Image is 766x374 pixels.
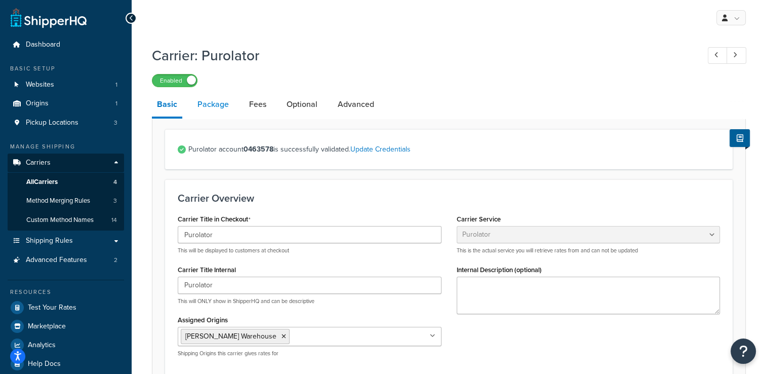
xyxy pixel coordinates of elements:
span: Test Your Rates [28,304,76,312]
li: Method Merging Rules [8,192,124,210]
p: Shipping Origins this carrier gives rates for [178,350,441,357]
span: 1 [115,99,117,108]
span: Pickup Locations [26,119,78,127]
li: Pickup Locations [8,114,124,132]
span: Websites [26,81,54,89]
span: Method Merging Rules [26,197,90,205]
span: Analytics [28,341,56,350]
span: 3 [113,197,117,205]
label: Carrier Title Internal [178,266,236,274]
a: Custom Method Names14 [8,211,124,230]
span: Custom Method Names [26,216,94,225]
label: Enabled [152,74,197,87]
a: Basic [152,92,182,119]
span: Marketplace [28,322,66,331]
label: Carrier Title in Checkout [178,215,251,223]
a: Advanced Features2 [8,251,124,270]
a: Origins1 [8,94,124,113]
a: Analytics [8,336,124,354]
span: Shipping Rules [26,237,73,245]
span: 14 [111,216,117,225]
span: Help Docs [28,360,61,368]
a: Previous Record [708,47,728,64]
a: Test Your Rates [8,298,124,317]
span: 1 [115,81,117,89]
li: Websites [8,76,124,94]
a: Carriers [8,154,124,172]
a: Method Merging Rules3 [8,192,124,210]
a: Package [192,92,234,117]
h1: Carrier: Purolator [152,46,689,65]
a: Websites1 [8,76,124,94]
span: Carriers [26,159,51,167]
span: All Carriers [26,178,58,186]
button: Open Resource Center [731,339,756,364]
span: [PERSON_NAME] Warehouse [185,331,276,342]
a: Dashboard [8,35,124,54]
a: Pickup Locations3 [8,114,124,132]
span: 2 [114,256,117,265]
span: Origins [26,99,49,108]
li: Carriers [8,154,124,231]
li: Origins [8,94,124,113]
a: AllCarriers4 [8,173,124,192]
span: Dashboard [26,41,60,49]
a: Optional [281,92,322,117]
a: Help Docs [8,355,124,373]
a: Next Record [727,47,746,64]
button: Show Help Docs [730,129,750,147]
a: Update Credentials [350,144,411,155]
a: Fees [244,92,271,117]
label: Carrier Service [457,215,501,223]
div: Manage Shipping [8,142,124,151]
span: 3 [114,119,117,127]
div: Basic Setup [8,64,124,73]
span: Purolator account is successfully validated. [188,142,720,157]
a: Marketplace [8,317,124,335]
a: Advanced [333,92,379,117]
p: This will ONLY show in ShipperHQ and can be descriptive [178,297,441,305]
li: Custom Method Names [8,211,124,230]
strong: 0463578 [244,144,273,155]
h3: Carrier Overview [178,193,720,204]
li: Advanced Features [8,251,124,270]
span: Advanced Features [26,256,87,265]
span: 4 [113,178,117,186]
label: Assigned Origins [178,316,228,324]
p: This will be displayed to customers at checkout [178,247,441,254]
label: Internal Description (optional) [457,266,542,274]
p: This is the actual service you will retrieve rates from and can not be updated [457,247,720,254]
div: Resources [8,288,124,296]
a: Shipping Rules [8,232,124,250]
